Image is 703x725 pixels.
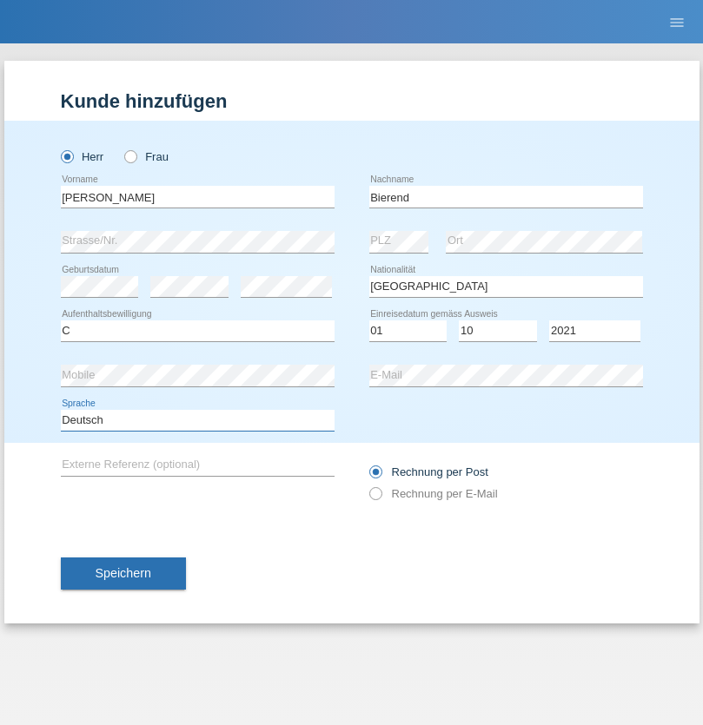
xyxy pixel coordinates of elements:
span: Speichern [96,566,151,580]
input: Frau [124,150,136,161]
label: Herr [61,150,104,163]
button: Speichern [61,557,186,590]
input: Herr [61,150,72,161]
h1: Kunde hinzufügen [61,90,643,112]
a: menu [660,16,694,27]
i: menu [668,14,686,31]
input: Rechnung per E-Mail [369,487,381,509]
input: Rechnung per Post [369,465,381,487]
label: Frau [124,150,169,163]
label: Rechnung per E-Mail [369,487,498,500]
label: Rechnung per Post [369,465,488,478]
